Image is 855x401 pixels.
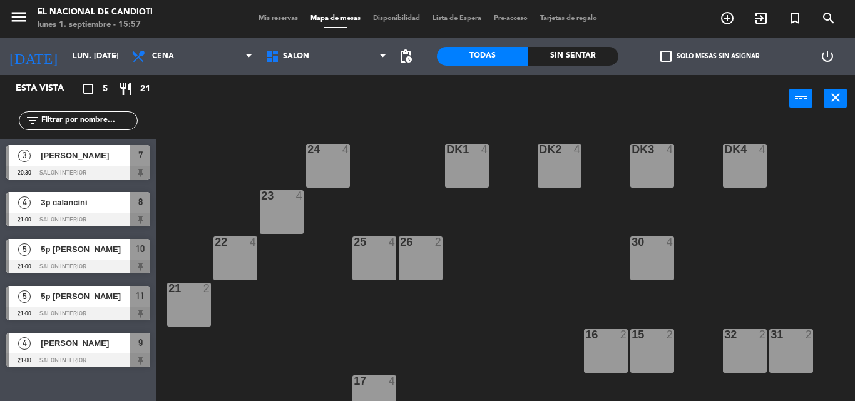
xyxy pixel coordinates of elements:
div: Esta vista [6,81,90,96]
div: 16 [585,329,586,340]
i: add_circle_outline [720,11,735,26]
div: 2 [620,329,628,340]
span: check_box_outline_blank [660,51,672,62]
div: 4 [667,144,674,155]
div: DK1 [446,144,447,155]
label: Solo mesas sin asignar [660,51,759,62]
div: 4 [342,144,350,155]
div: 24 [307,144,308,155]
span: 4 [18,337,31,350]
div: 23 [261,190,262,201]
span: 11 [136,288,145,303]
i: filter_list [25,113,40,128]
div: 4 [759,144,767,155]
div: 4 [667,236,674,248]
div: 4 [481,144,489,155]
i: turned_in_not [787,11,802,26]
div: 2 [203,283,211,294]
div: 21 [168,283,169,294]
span: [PERSON_NAME] [41,149,130,162]
div: 2 [759,329,767,340]
span: 4 [18,196,31,209]
i: search [821,11,836,26]
span: 5p [PERSON_NAME] [41,243,130,256]
div: 30 [632,236,632,248]
button: menu [9,8,28,31]
div: 4 [574,144,581,155]
i: restaurant [118,81,133,96]
div: El Nacional de Candioti [38,6,153,19]
div: 4 [250,236,257,248]
div: 31 [771,329,771,340]
span: 9 [138,335,143,350]
div: DK4 [724,144,725,155]
span: pending_actions [398,49,413,64]
div: Todas [437,47,528,66]
span: 5p [PERSON_NAME] [41,290,130,303]
span: SALON [283,52,309,61]
span: 8 [138,195,143,210]
div: DK3 [632,144,632,155]
i: menu [9,8,28,26]
span: Cena [152,52,174,61]
span: 3 [18,150,31,162]
div: 4 [296,190,304,201]
div: lunes 1. septiembre - 15:57 [38,19,153,31]
div: 2 [667,329,674,340]
span: Pre-acceso [488,15,534,22]
i: crop_square [81,81,96,96]
i: arrow_drop_down [107,49,122,64]
div: 32 [724,329,725,340]
span: 3p calancini [41,196,130,209]
i: power_settings_new [820,49,835,64]
span: [PERSON_NAME] [41,337,130,350]
i: power_input [794,90,809,105]
input: Filtrar por nombre... [40,114,137,128]
span: 5 [103,82,108,96]
button: power_input [789,89,812,108]
span: 10 [136,241,145,256]
div: 4 [389,236,396,248]
div: Sin sentar [528,47,618,66]
span: Lista de Espera [426,15,488,22]
span: 7 [138,148,143,163]
div: 2 [435,236,443,248]
div: 4 [389,375,396,387]
i: close [828,90,843,105]
i: exit_to_app [754,11,769,26]
span: Mis reservas [252,15,304,22]
span: 21 [140,82,150,96]
span: 5 [18,290,31,303]
span: Mapa de mesas [304,15,367,22]
div: 2 [806,329,813,340]
div: 15 [632,329,632,340]
span: Disponibilidad [367,15,426,22]
button: close [824,89,847,108]
span: Tarjetas de regalo [534,15,603,22]
span: 5 [18,243,31,256]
